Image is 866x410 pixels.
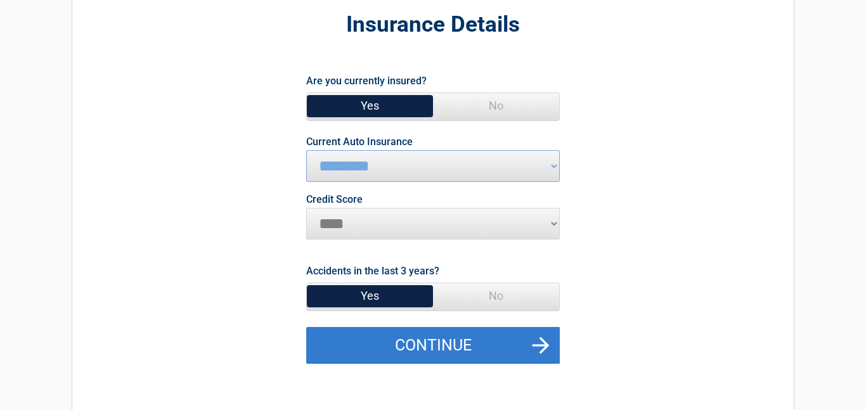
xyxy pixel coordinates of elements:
[433,283,559,309] span: No
[307,283,433,309] span: Yes
[306,262,439,279] label: Accidents in the last 3 years?
[306,195,363,205] label: Credit Score
[306,137,413,147] label: Current Auto Insurance
[433,93,559,119] span: No
[306,327,560,364] button: Continue
[142,10,724,40] h2: Insurance Details
[306,72,427,89] label: Are you currently insured?
[307,93,433,119] span: Yes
